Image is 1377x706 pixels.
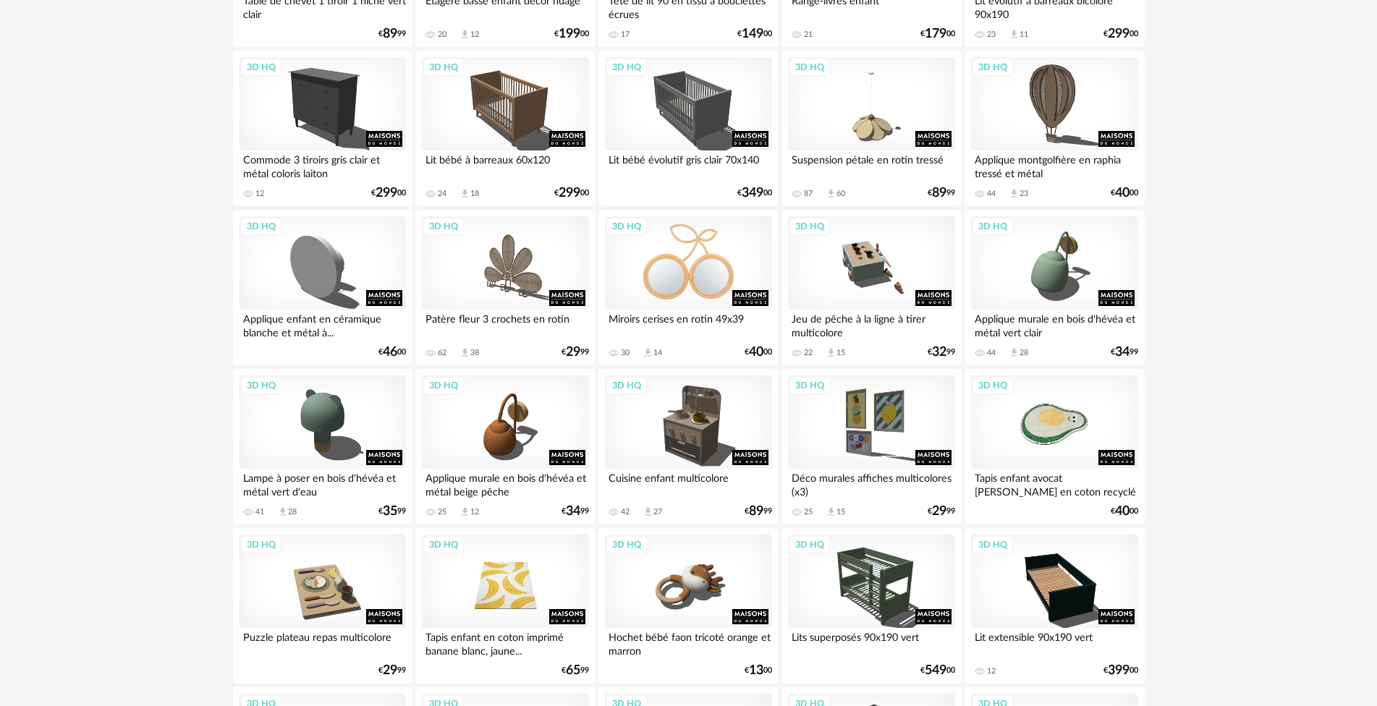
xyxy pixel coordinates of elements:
a: 3D HQ Tapis enfant en coton imprimé banane blanc, jaune... €6599 [415,528,595,684]
div: Suspension pétale en rotin tressé [788,150,954,179]
span: 299 [1108,29,1130,39]
div: 44 [987,189,996,199]
div: Tapis enfant avocat [PERSON_NAME] en coton recyclé 92x116 [971,469,1137,498]
a: 3D HQ Miroirs cerises en rotin 49x39 30 Download icon 14 €4000 [598,210,778,366]
span: 46 [383,347,397,357]
div: € 00 [378,347,406,357]
span: 40 [1115,506,1130,516]
div: 3D HQ [606,58,648,77]
a: 3D HQ Suspension pétale en rotin tressé 87 Download icon 60 €8999 [781,51,961,207]
div: Déco murales affiches multicolores (x3) [788,469,954,498]
span: 40 [1115,188,1130,198]
a: 3D HQ Lit bébé à barreaux 60x120 24 Download icon 18 €29900 [415,51,595,207]
div: 28 [288,507,297,517]
div: 3D HQ [789,535,831,554]
div: 3D HQ [606,535,648,554]
div: € 99 [562,665,589,676]
div: 60 [836,189,845,199]
div: € 00 [1111,506,1138,516]
div: 15 [836,507,845,517]
span: 29 [932,506,946,516]
div: 15 [836,348,845,358]
span: 399 [1108,665,1130,676]
div: 17 [621,30,630,40]
span: Download icon [643,347,653,358]
div: 23 [1020,189,1028,199]
a: 3D HQ Déco murales affiches multicolores (x3) 25 Download icon 15 €2999 [781,369,961,525]
div: Lit bébé à barreaux 60x120 [422,150,588,179]
span: 349 [742,188,763,198]
div: € 00 [745,665,772,676]
a: 3D HQ Applique enfant en céramique blanche et métal à... €4600 [233,210,412,366]
div: 23 [987,30,996,40]
div: € 00 [554,29,589,39]
div: 3D HQ [606,376,648,395]
div: 27 [653,507,662,517]
span: 89 [383,29,397,39]
div: Lits superposés 90x190 vert [788,628,954,657]
span: Download icon [643,506,653,517]
div: € 99 [562,506,589,516]
span: Download icon [1009,347,1020,358]
div: Lit extensible 90x190 vert [971,628,1137,657]
div: 20 [438,30,446,40]
span: 179 [925,29,946,39]
div: € 99 [1111,347,1138,357]
div: 42 [621,507,630,517]
div: 3D HQ [972,217,1014,236]
div: € 00 [737,29,772,39]
div: € 99 [745,506,772,516]
div: 3D HQ [240,217,282,236]
div: 25 [438,507,446,517]
span: 65 [566,665,580,676]
a: 3D HQ Puzzle plateau repas multicolore €2999 [233,528,412,684]
div: 30 [621,348,630,358]
div: 3D HQ [423,535,465,554]
span: Download icon [1009,188,1020,199]
a: 3D HQ Applique murale en bois d'hévéa et métal beige pêche 25 Download icon 12 €3499 [415,369,595,525]
div: 3D HQ [423,217,465,236]
div: € 00 [745,347,772,357]
span: Download icon [459,506,470,517]
div: 3D HQ [240,58,282,77]
div: 12 [255,189,264,199]
div: € 00 [554,188,589,198]
div: 12 [470,507,479,517]
span: 199 [559,29,580,39]
a: 3D HQ Lit extensible 90x190 vert 12 €39900 [965,528,1144,684]
div: 3D HQ [972,376,1014,395]
div: Lampe à poser en bois d'hévéa et métal vert d'eau [240,469,406,498]
div: Miroirs cerises en rotin 49x39 [605,310,771,339]
span: 29 [383,665,397,676]
div: € 00 [920,665,955,676]
div: 11 [1020,30,1028,40]
div: Puzzle plateau repas multicolore [240,628,406,657]
div: Applique murale en bois d'hévéa et métal vert clair [971,310,1137,339]
a: 3D HQ Lit bébé évolutif gris clair 70x140 €34900 [598,51,778,207]
div: € 00 [920,29,955,39]
span: Download icon [826,188,836,199]
div: € 00 [1103,29,1138,39]
div: 14 [653,348,662,358]
span: Download icon [277,506,288,517]
div: € 00 [371,188,406,198]
div: € 99 [378,665,406,676]
div: 87 [804,189,813,199]
a: 3D HQ Applique montgolfière en raphia tressé et métal 44 Download icon 23 €4000 [965,51,1144,207]
span: 549 [925,665,946,676]
div: € 99 [378,29,406,39]
div: 3D HQ [789,58,831,77]
div: 3D HQ [423,376,465,395]
div: 18 [470,189,479,199]
span: Download icon [1009,29,1020,40]
a: 3D HQ Patère fleur 3 crochets en rotin 62 Download icon 38 €2999 [415,210,595,366]
span: Download icon [826,347,836,358]
div: Hochet bébé faon tricoté orange et marron [605,628,771,657]
div: € 99 [928,188,955,198]
div: € 99 [928,506,955,516]
a: 3D HQ Hochet bébé faon tricoté orange et marron €1300 [598,528,778,684]
a: 3D HQ Cuisine enfant multicolore 42 Download icon 27 €8999 [598,369,778,525]
div: Tapis enfant en coton imprimé banane blanc, jaune... [422,628,588,657]
div: 21 [804,30,813,40]
div: 12 [987,666,996,676]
